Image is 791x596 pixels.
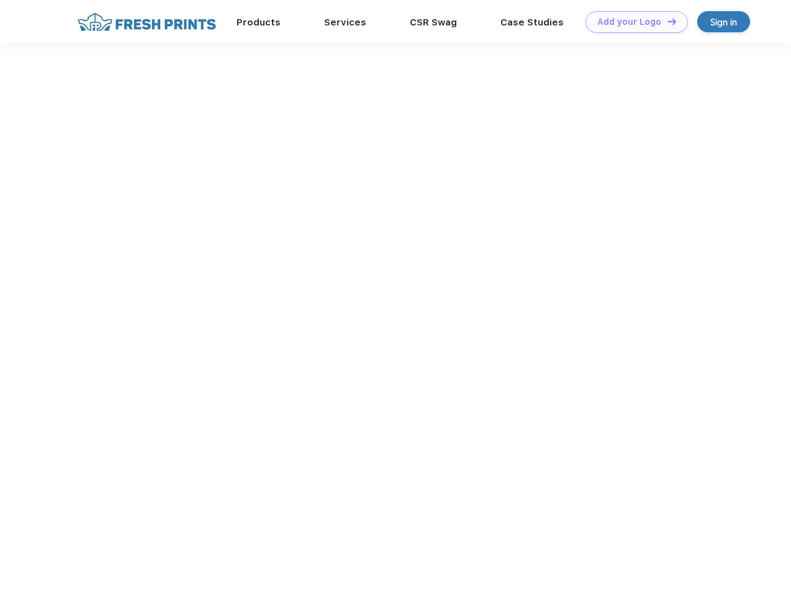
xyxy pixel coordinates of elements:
div: Sign in [710,15,737,29]
img: DT [667,18,676,25]
a: Services [324,17,366,28]
a: CSR Swag [410,17,457,28]
div: Add your Logo [597,17,661,27]
a: Sign in [697,11,750,32]
img: fo%20logo%202.webp [74,11,220,33]
a: Products [237,17,281,28]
